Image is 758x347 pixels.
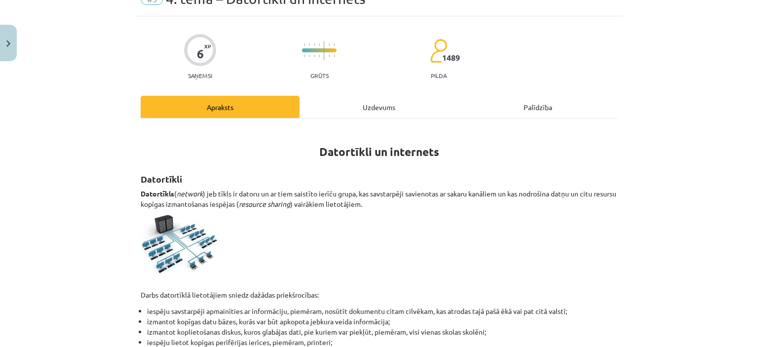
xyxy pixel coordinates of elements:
[141,189,174,198] strong: Datortīkls
[310,72,329,79] p: Grūts
[319,145,439,159] strong: Datortīkli un internets
[147,327,617,337] li: izmantot koplietošanas diskus, kuros glabājas dati, pie kuriem var piekļūt, piemēram, visi vienas...
[309,55,310,57] img: icon-short-line-57e1e144782c952c97e751825c79c345078a6d821885a25fce030b3d8c18986b.svg
[304,43,305,46] img: icon-short-line-57e1e144782c952c97e751825c79c345078a6d821885a25fce030b3d8c18986b.svg
[319,55,320,57] img: icon-short-line-57e1e144782c952c97e751825c79c345078a6d821885a25fce030b3d8c18986b.svg
[141,96,300,118] div: Apraksts
[239,199,290,208] em: resource sharing
[314,43,315,46] img: icon-short-line-57e1e144782c952c97e751825c79c345078a6d821885a25fce030b3d8c18986b.svg
[334,55,335,57] img: icon-short-line-57e1e144782c952c97e751825c79c345078a6d821885a25fce030b3d8c18986b.svg
[147,306,617,316] li: iespēju savstarpēji apmainīties ar informāciju, piemēram, nosūtīt dokumentu citam cilvēkam, kas a...
[204,43,211,49] span: XP
[314,55,315,57] img: icon-short-line-57e1e144782c952c97e751825c79c345078a6d821885a25fce030b3d8c18986b.svg
[324,41,325,60] img: icon-long-line-d9ea69661e0d244f92f715978eff75569469978d946b2353a9bb055b3ed8787d.svg
[197,47,204,61] div: 6
[329,55,330,57] img: icon-short-line-57e1e144782c952c97e751825c79c345078a6d821885a25fce030b3d8c18986b.svg
[431,72,447,79] p: pilda
[334,43,335,46] img: icon-short-line-57e1e144782c952c97e751825c79c345078a6d821885a25fce030b3d8c18986b.svg
[141,189,617,209] p: ( ) jeb tīkls ir datoru un ar tiem saistīto ierīču grupa, kas savstarpēji savienotas ar sakaru ka...
[309,43,310,46] img: icon-short-line-57e1e144782c952c97e751825c79c345078a6d821885a25fce030b3d8c18986b.svg
[141,279,617,300] p: Darbs datortīklā lietotājiem sniedz dažādas priekšrocības:
[184,72,216,79] p: Saņemsi
[141,173,182,185] strong: Datortīkli
[300,96,458,118] div: Uzdevums
[6,40,10,47] img: icon-close-lesson-0947bae3869378f0d4975bcd49f059093ad1ed9edebbc8119c70593378902aed.svg
[458,96,617,118] div: Palīdzība
[442,53,460,62] span: 1489
[177,189,203,198] em: network
[147,316,617,327] li: izmantot kopīgas datu bāzes, kurās var būt apkopota jebkura veida informācija;
[304,55,305,57] img: icon-short-line-57e1e144782c952c97e751825c79c345078a6d821885a25fce030b3d8c18986b.svg
[329,43,330,46] img: icon-short-line-57e1e144782c952c97e751825c79c345078a6d821885a25fce030b3d8c18986b.svg
[430,39,447,63] img: students-c634bb4e5e11cddfef0936a35e636f08e4e9abd3cc4e673bd6f9a4125e45ecb1.svg
[319,43,320,46] img: icon-short-line-57e1e144782c952c97e751825c79c345078a6d821885a25fce030b3d8c18986b.svg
